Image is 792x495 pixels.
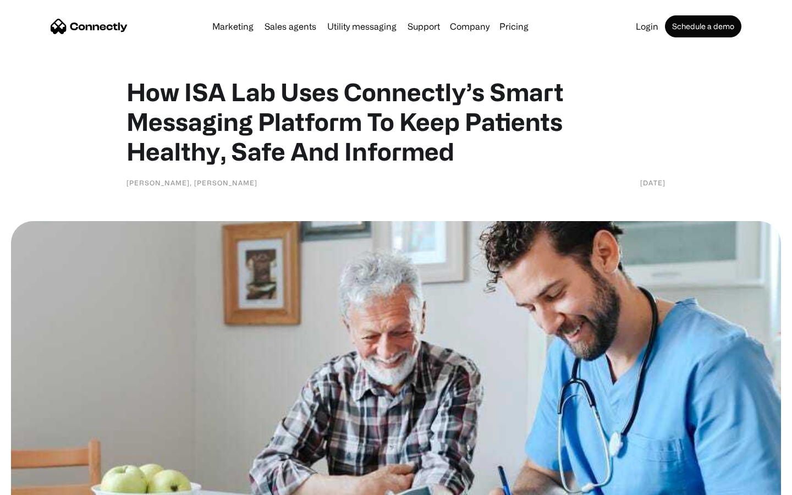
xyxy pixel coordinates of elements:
[127,77,665,166] h1: How ISA Lab Uses Connectly’s Smart Messaging Platform To Keep Patients Healthy, Safe And Informed
[323,22,401,31] a: Utility messaging
[208,22,258,31] a: Marketing
[403,22,444,31] a: Support
[631,22,663,31] a: Login
[640,177,665,188] div: [DATE]
[665,15,741,37] a: Schedule a demo
[450,19,490,34] div: Company
[495,22,533,31] a: Pricing
[260,22,321,31] a: Sales agents
[127,177,257,188] div: [PERSON_NAME], [PERSON_NAME]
